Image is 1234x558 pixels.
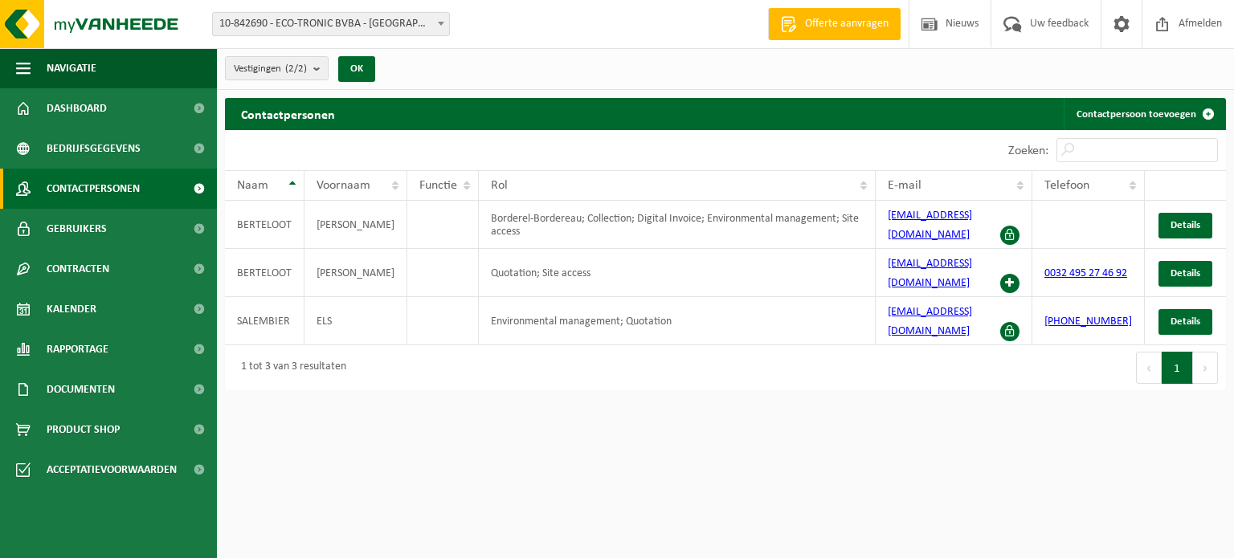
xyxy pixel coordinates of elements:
span: Documenten [47,369,115,409]
span: Product Shop [47,409,120,450]
span: Rol [491,179,508,192]
a: [EMAIL_ADDRESS][DOMAIN_NAME] [888,210,972,241]
span: Telefoon [1044,179,1089,192]
span: 10-842690 - ECO-TRONIC BVBA - ROESELARE [212,12,450,36]
button: Vestigingen(2/2) [225,56,329,80]
a: [PHONE_NUMBER] [1044,316,1132,328]
label: Zoeken: [1008,145,1048,157]
span: Kalender [47,289,96,329]
span: Functie [419,179,457,192]
span: Rapportage [47,329,108,369]
button: Next [1193,352,1218,384]
span: Contactpersonen [47,169,140,209]
td: Environmental management; Quotation [479,297,876,345]
button: Previous [1136,352,1162,384]
span: Details [1171,316,1200,327]
span: 10-842690 - ECO-TRONIC BVBA - ROESELARE [213,13,449,35]
td: Borderel-Bordereau; Collection; Digital Invoice; Environmental management; Site access [479,201,876,249]
a: [EMAIL_ADDRESS][DOMAIN_NAME] [888,306,972,337]
span: Navigatie [47,48,96,88]
a: [EMAIL_ADDRESS][DOMAIN_NAME] [888,258,972,289]
span: Offerte aanvragen [801,16,893,32]
a: Details [1158,309,1212,335]
td: BERTELOOT [225,201,304,249]
span: Details [1171,220,1200,230]
span: Vestigingen [234,57,307,81]
span: Contracten [47,249,109,289]
span: Gebruikers [47,209,107,249]
span: E-mail [888,179,921,192]
div: 1 tot 3 van 3 resultaten [233,353,346,382]
span: Details [1171,268,1200,279]
td: ELS [304,297,407,345]
a: Contactpersoon toevoegen [1064,98,1224,130]
td: Quotation; Site access [479,249,876,297]
span: Naam [237,179,268,192]
button: OK [338,56,375,82]
span: Bedrijfsgegevens [47,128,141,169]
a: Offerte aanvragen [768,8,901,40]
td: BERTELOOT [225,249,304,297]
td: SALEMBIER [225,297,304,345]
a: Details [1158,213,1212,238]
a: 0032 495 27 46 92 [1044,267,1127,279]
span: Acceptatievoorwaarden [47,450,177,490]
span: Voornaam [317,179,370,192]
td: [PERSON_NAME] [304,249,407,297]
h2: Contactpersonen [225,98,351,129]
a: Details [1158,261,1212,287]
button: 1 [1162,352,1193,384]
td: [PERSON_NAME] [304,201,407,249]
count: (2/2) [285,63,307,74]
span: Dashboard [47,88,107,128]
